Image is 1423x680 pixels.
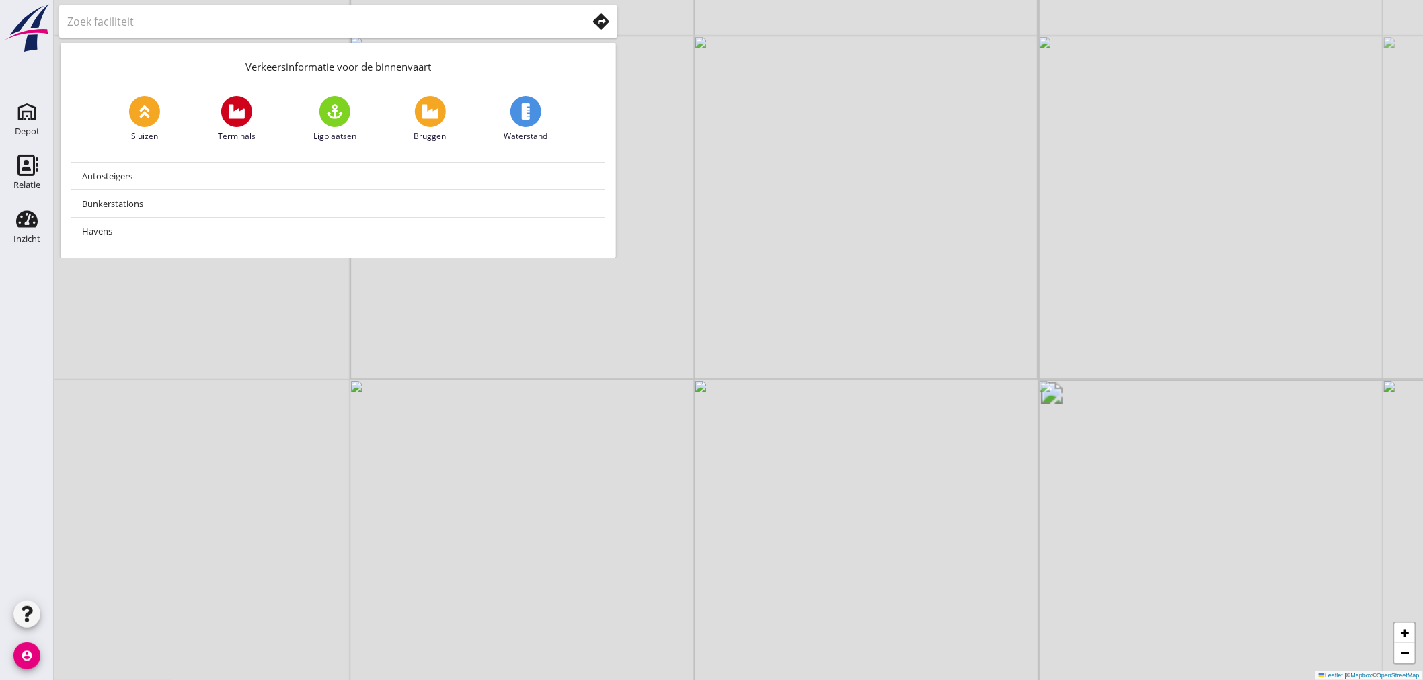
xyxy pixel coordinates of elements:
span: Terminals [218,130,256,142]
a: OpenStreetMap [1377,672,1420,679]
div: Verkeersinformatie voor de binnenvaart [61,43,616,85]
div: Bunkerstations [82,196,594,212]
a: Ligplaatsen [313,96,356,142]
a: Waterstand [504,96,547,142]
div: Relatie [13,181,40,189]
div: Depot [15,127,40,136]
div: Havens [82,223,594,239]
img: logo-small.a267ee39.svg [3,3,51,53]
i: account_circle [13,642,40,669]
span: − [1401,644,1410,661]
a: Terminals [218,96,256,142]
a: Zoom in [1395,623,1415,643]
span: Waterstand [504,130,547,142]
div: © © [1315,671,1423,680]
a: Leaflet [1319,672,1343,679]
span: Sluizen [131,130,158,142]
a: Bruggen [414,96,447,142]
span: | [1345,672,1346,679]
span: Bruggen [414,130,447,142]
input: Zoek faciliteit [67,11,568,32]
div: Autosteigers [82,168,594,184]
a: Sluizen [129,96,160,142]
span: Ligplaatsen [313,130,356,142]
a: Mapbox [1351,672,1373,679]
div: Inzicht [13,235,40,243]
a: Zoom out [1395,643,1415,663]
span: + [1401,624,1410,641]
